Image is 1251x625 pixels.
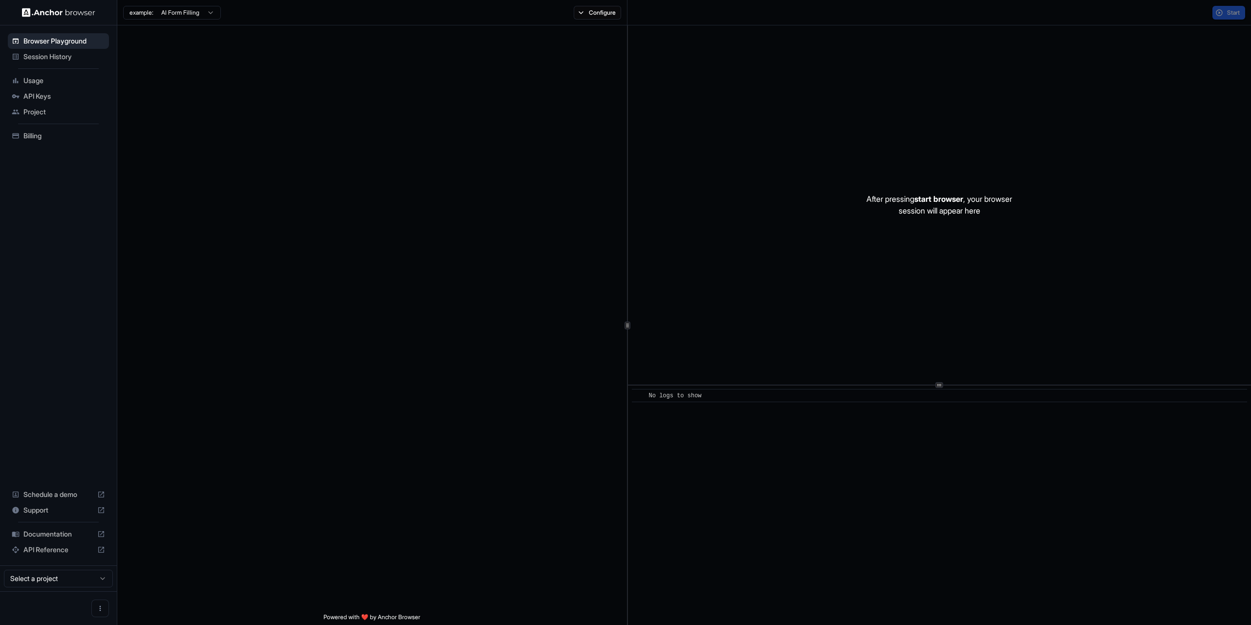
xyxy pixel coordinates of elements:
span: Support [23,505,93,515]
span: Schedule a demo [23,490,93,499]
span: API Keys [23,91,105,101]
span: Documentation [23,529,93,539]
div: Schedule a demo [8,487,109,502]
div: Browser Playground [8,33,109,49]
div: Billing [8,128,109,144]
div: API Keys [8,88,109,104]
span: Project [23,107,105,117]
button: Open menu [91,600,109,617]
div: Project [8,104,109,120]
span: ​ [637,391,642,401]
div: API Reference [8,542,109,558]
span: API Reference [23,545,93,555]
span: Browser Playground [23,36,105,46]
img: Anchor Logo [22,8,95,17]
span: Powered with ❤️ by Anchor Browser [324,613,420,625]
div: Usage [8,73,109,88]
span: example: [129,9,153,17]
div: Support [8,502,109,518]
span: Usage [23,76,105,86]
span: Billing [23,131,105,141]
p: After pressing , your browser session will appear here [866,193,1012,216]
div: Documentation [8,526,109,542]
div: Session History [8,49,109,65]
span: start browser [914,194,963,204]
span: No logs to show [649,392,702,399]
button: Configure [574,6,621,20]
span: Session History [23,52,105,62]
